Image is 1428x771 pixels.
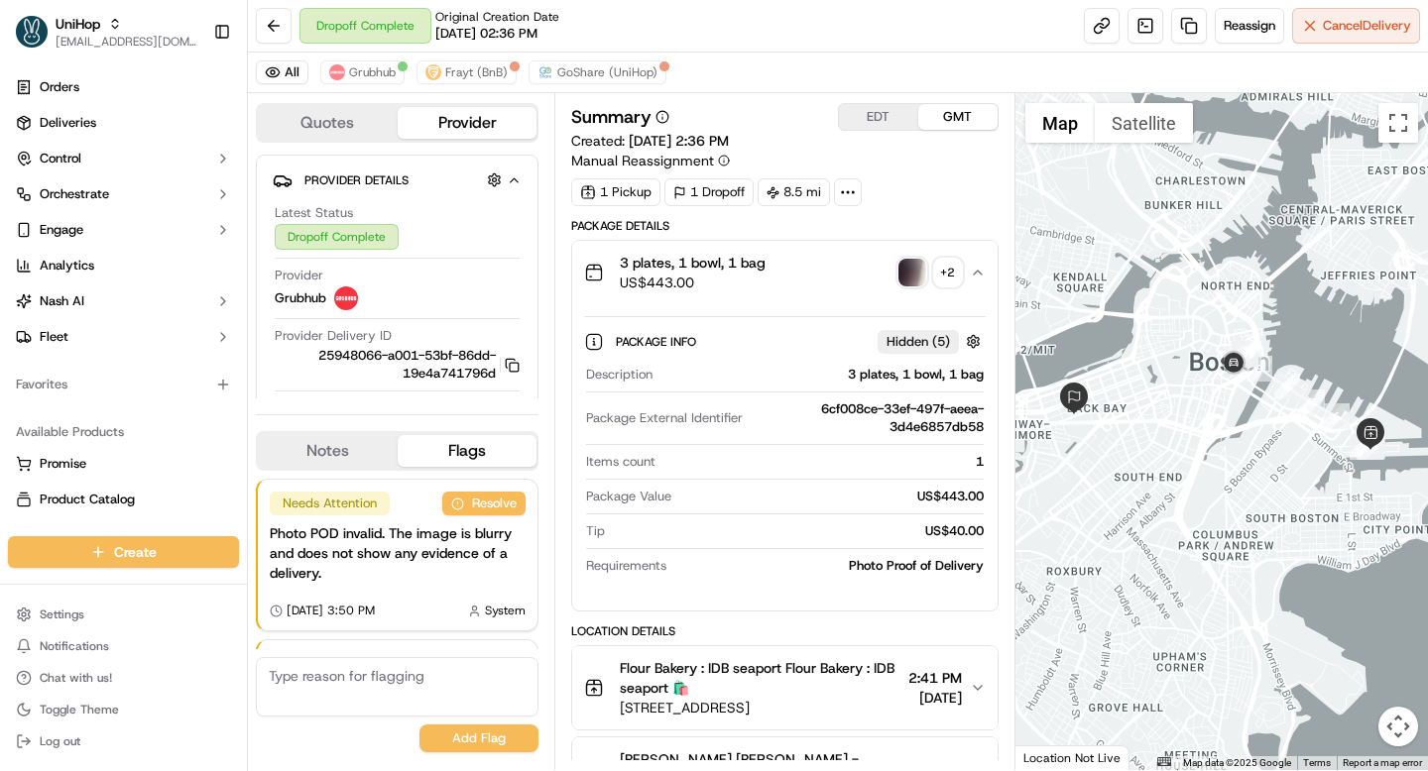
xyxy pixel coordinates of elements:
[8,484,239,515] button: Product Catalog
[445,64,508,80] span: Frayt (BnB)
[16,455,231,473] a: Promise
[275,327,392,345] span: Provider Delivery ID
[8,536,239,568] button: Create
[1299,389,1325,415] div: 7
[586,488,671,505] span: Package Value
[572,241,997,304] button: 3 plates, 1 bowl, 1 bagUS$443.00photo_proof_of_delivery image+2
[419,724,538,752] button: Add Flag
[40,221,83,239] span: Engage
[56,14,100,34] span: UniHop
[258,107,398,139] button: Quotes
[40,702,119,717] span: Toggle Theme
[40,150,81,167] span: Control
[485,603,526,618] span: System
[586,453,655,471] span: Items count
[40,606,84,622] span: Settings
[442,492,526,515] button: Resolve
[537,64,553,80] img: goshare_logo.png
[1095,103,1193,143] button: Show satellite imagery
[679,488,983,505] div: US$443.00
[620,658,899,698] span: Flour Bakery : IDB seaport Flour Bakery : IDB seaport 🛍️
[571,218,998,234] div: Package Details
[40,491,135,508] span: Product Catalog
[258,435,398,467] button: Notes
[40,292,84,310] span: Nash AI
[8,601,239,628] button: Settings
[40,257,94,275] span: Analytics
[878,329,986,354] button: Hidden (5)
[275,289,326,307] span: Grubhub
[1247,356,1272,382] div: 9
[1224,346,1249,372] div: 14
[1236,341,1261,367] div: 13
[898,259,962,286] button: photo_proof_of_delivery image+2
[751,400,983,436] div: 6cf008ce-33ef-497f-aeea-3d4e6857db58
[1343,757,1422,768] a: Report a map error
[270,492,390,515] div: Needs Attention
[435,9,559,25] span: Original Creation Date
[40,670,112,686] span: Chat with us!
[8,727,239,755] button: Log out
[1020,744,1086,770] img: Google
[908,668,962,688] span: 2:41 PM
[8,107,239,139] a: Deliveries
[320,60,405,84] button: Grubhub
[16,491,231,508] a: Product Catalog
[586,522,605,540] span: Tip
[616,334,700,350] span: Package Info
[8,178,239,210] button: Orchestrate
[613,522,983,540] div: US$40.00
[620,698,899,717] span: [STREET_ADDRESS]
[620,273,766,292] span: US$443.00
[586,557,666,575] span: Requirements
[304,172,409,188] span: Provider Details
[1232,340,1257,366] div: 11
[1359,434,1384,460] div: 4
[416,60,517,84] button: Frayt (BnB)
[273,164,522,196] button: Provider Details
[1303,757,1331,768] a: Terms (opens in new tab)
[571,131,729,151] span: Created:
[571,151,730,170] button: Manual Reassignment
[663,453,983,471] div: 1
[8,448,239,480] button: Promise
[674,557,983,575] div: Photo Proof of Delivery
[1025,103,1095,143] button: Show street map
[571,178,660,206] div: 1 Pickup
[8,416,239,448] div: Available Products
[275,267,323,284] span: Provider
[8,664,239,692] button: Chat with us!
[16,16,48,48] img: UniHop
[8,321,239,353] button: Fleet
[8,214,239,246] button: Engage
[1378,103,1418,143] button: Toggle fullscreen view
[398,435,537,467] button: Flags
[8,250,239,281] a: Analytics
[898,259,926,286] img: photo_proof_of_delivery image
[275,204,353,222] span: Latest Status
[571,108,652,126] h3: Summary
[40,733,80,749] span: Log out
[8,632,239,660] button: Notifications
[908,688,962,708] span: [DATE]
[1323,17,1411,35] span: Cancel Delivery
[56,34,197,50] button: [EMAIL_ADDRESS][DOMAIN_NAME]
[114,542,157,562] span: Create
[571,623,998,639] div: Location Details
[8,143,239,174] button: Control
[586,366,653,384] span: Description
[8,71,239,103] a: Orders
[629,132,729,150] span: [DATE] 2:36 PM
[1157,757,1171,766] button: Keyboard shortcuts
[557,64,657,80] span: GoShare (UniHop)
[1224,17,1275,35] span: Reassign
[40,638,109,654] span: Notifications
[1183,757,1291,768] span: Map data ©2025 Google
[660,366,983,384] div: 3 plates, 1 bowl, 1 bag
[8,285,239,317] button: Nash AI
[8,696,239,723] button: Toggle Theme
[287,603,375,618] span: [DATE] 3:50 PM
[40,78,79,96] span: Orders
[1360,433,1385,459] div: 1
[270,523,526,583] div: Photo POD invalid. The image is blurry and does not show any evidence of a delivery.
